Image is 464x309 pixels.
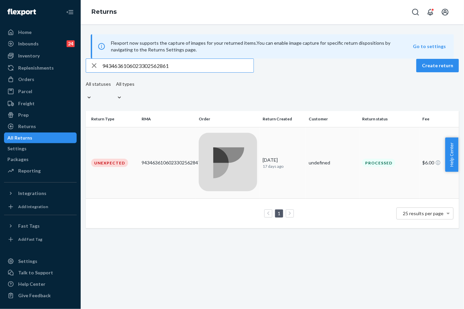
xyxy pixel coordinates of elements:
[196,111,260,127] th: Order
[18,40,39,47] div: Inbounds
[309,159,357,166] div: undefined
[4,234,77,245] a: Add Fast Tag
[18,112,29,118] div: Prep
[4,86,77,97] a: Parcel
[18,52,40,59] div: Inventory
[4,98,77,109] a: Freight
[18,258,37,265] div: Settings
[4,143,77,154] a: Settings
[420,127,459,198] td: $6.00
[4,132,77,143] a: All Returns
[116,81,134,87] div: All types
[7,9,36,15] img: Flexport logo
[102,59,254,72] input: Search returns by rma, id, tracking number
[4,267,77,278] a: Talk to Support
[86,2,122,22] ol: breadcrumbs
[4,188,77,199] button: Integrations
[4,279,77,289] a: Help Center
[4,165,77,176] a: Reporting
[18,76,34,83] div: Orders
[91,8,117,15] a: Returns
[7,156,29,163] div: Packages
[18,88,32,95] div: Parcel
[142,159,193,166] div: 9434636106023302562847
[18,65,54,71] div: Replenishments
[4,256,77,267] a: Settings
[139,111,196,127] th: RMA
[403,210,444,216] span: 25 results per page
[445,138,458,172] button: Help Center
[306,111,359,127] th: Customer
[67,40,75,47] div: 24
[438,5,452,19] button: Open account menu
[18,236,42,242] div: Add Fast Tag
[18,292,51,299] div: Give Feedback
[86,81,111,87] div: All statuses
[4,221,77,231] button: Fast Tags
[86,111,139,127] th: Return Type
[424,5,437,19] button: Open notifications
[276,210,282,216] a: Page 1 is your current page
[263,157,303,169] div: [DATE]
[18,204,48,209] div: Add Integration
[362,159,395,167] div: Processed
[18,281,45,287] div: Help Center
[4,121,77,132] a: Returns
[63,5,77,19] button: Close Navigation
[260,111,306,127] th: Return Created
[7,134,32,141] div: All Returns
[18,29,32,36] div: Home
[18,167,41,174] div: Reporting
[416,59,459,72] button: Create return
[4,201,77,212] a: Add Integration
[7,145,27,152] div: Settings
[18,269,53,276] div: Talk to Support
[18,100,35,107] div: Freight
[4,50,77,61] a: Inventory
[413,43,446,50] button: Go to settings
[18,123,36,130] div: Returns
[4,154,77,165] a: Packages
[4,38,77,49] a: Inbounds24
[4,27,77,38] a: Home
[4,63,77,73] a: Replenishments
[18,223,40,229] div: Fast Tags
[91,159,128,167] div: Unexpected
[420,111,459,127] th: Fee
[359,111,420,127] th: Return status
[4,290,77,301] button: Give Feedback
[263,163,303,169] p: 17 days ago
[18,190,46,197] div: Integrations
[111,40,257,46] span: Flexport now supports the capture of images for your returned items.
[4,74,77,85] a: Orders
[409,5,422,19] button: Open Search Box
[4,110,77,120] a: Prep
